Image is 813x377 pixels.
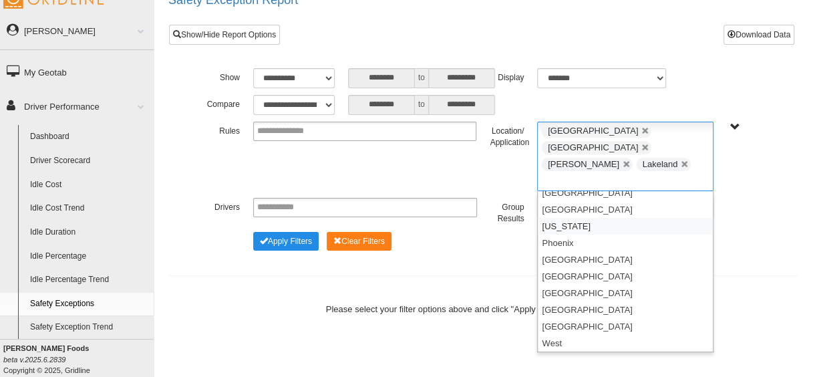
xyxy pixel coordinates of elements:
[24,292,154,316] a: Safety Exceptions
[165,303,802,316] div: Please select your filter options above and click "Apply Filters" to view your report.
[538,268,713,285] li: [GEOGRAPHIC_DATA]
[548,126,638,136] span: [GEOGRAPHIC_DATA]
[253,232,319,251] button: Change Filter Options
[643,159,678,169] span: Lakeland
[538,285,713,301] li: [GEOGRAPHIC_DATA]
[24,268,154,292] a: Idle Percentage Trend
[199,198,247,214] label: Drivers
[483,122,530,149] label: Location/ Application
[538,318,713,335] li: [GEOGRAPHIC_DATA]
[538,301,713,318] li: [GEOGRAPHIC_DATA]
[415,68,428,88] span: to
[538,235,713,251] li: Phoenix
[24,149,154,173] a: Driver Scorecard
[484,198,531,225] label: Group Results
[3,344,89,352] b: [PERSON_NAME] Foods
[24,221,154,245] a: Idle Duration
[24,197,154,221] a: Idle Cost Trend
[723,25,794,45] button: Download Data
[24,245,154,269] a: Idle Percentage
[24,173,154,197] a: Idle Cost
[548,159,619,169] span: [PERSON_NAME]
[548,142,638,152] span: [GEOGRAPHIC_DATA]
[538,201,713,218] li: [GEOGRAPHIC_DATA]
[415,95,428,115] span: to
[24,316,154,340] a: Safety Exception Trend
[3,356,65,364] i: beta v.2025.6.2839
[538,335,713,352] li: West
[199,95,247,111] label: Compare
[3,343,154,376] div: Copyright © 2025, Gridline
[327,232,391,251] button: Change Filter Options
[538,251,713,268] li: [GEOGRAPHIC_DATA]
[538,184,713,201] li: [GEOGRAPHIC_DATA]
[199,68,247,84] label: Show
[199,122,247,138] label: Rules
[24,125,154,149] a: Dashboard
[483,68,530,84] label: Display
[169,25,280,45] a: Show/Hide Report Options
[538,218,713,235] li: [US_STATE]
